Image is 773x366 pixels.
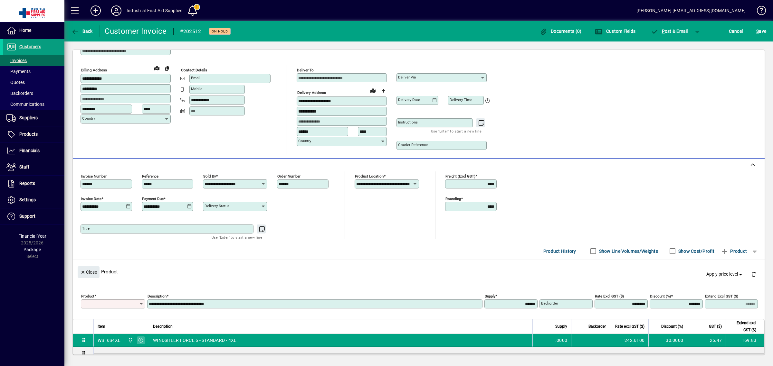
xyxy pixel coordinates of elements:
[6,69,31,74] span: Payments
[127,5,182,16] div: Industrial First Aid Supplies
[71,29,93,34] span: Back
[277,174,301,178] mat-label: Order number
[3,143,64,159] a: Financials
[3,208,64,224] a: Support
[651,29,688,34] span: ost & Email
[726,334,764,347] td: 169.83
[368,85,378,96] a: View on map
[24,247,41,252] span: Package
[445,197,461,201] mat-label: Rounding
[152,63,162,73] a: View on map
[19,214,35,219] span: Support
[212,29,228,33] span: On hold
[3,110,64,126] a: Suppliers
[709,323,722,330] span: GST ($)
[180,26,201,37] div: #202512
[704,269,746,280] button: Apply price level
[18,233,46,239] span: Financial Year
[82,116,95,121] mat-label: Country
[73,260,765,283] div: Product
[81,197,101,201] mat-label: Invoice date
[3,55,64,66] a: Invoices
[6,102,44,107] span: Communications
[212,233,262,241] mat-hint: Use 'Enter' to start a new line
[162,63,172,73] button: Copy to Delivery address
[126,337,134,344] span: INDUSTRIAL FIRST AID SUPPLIES LTD
[3,99,64,110] a: Communications
[650,294,671,298] mat-label: Discount (%)
[19,44,41,49] span: Customers
[687,334,726,347] td: 25.47
[756,26,766,36] span: ave
[98,323,105,330] span: Item
[661,323,683,330] span: Discount (%)
[540,29,582,34] span: Documents (0)
[398,75,416,79] mat-label: Deliver via
[746,271,761,277] app-page-header-button: Delete
[647,25,691,37] button: Post & Email
[636,5,746,16] div: [PERSON_NAME] [EMAIL_ADDRESS][DOMAIN_NAME]
[450,97,472,102] mat-label: Delivery time
[148,294,167,298] mat-label: Description
[78,266,100,278] button: Close
[64,25,100,37] app-page-header-button: Back
[142,174,158,178] mat-label: Reference
[106,5,127,16] button: Profile
[3,192,64,208] a: Settings
[730,319,756,334] span: Extend excl GST ($)
[555,323,567,330] span: Supply
[3,66,64,77] a: Payments
[445,174,475,178] mat-label: Freight (excl GST)
[615,323,644,330] span: Rate excl GST ($)
[727,25,745,37] button: Cancel
[142,197,164,201] mat-label: Payment due
[541,245,579,257] button: Product History
[3,126,64,142] a: Products
[705,294,738,298] mat-label: Extend excl GST ($)
[541,301,558,306] mat-label: Backorder
[105,26,167,36] div: Customer Invoice
[721,246,747,256] span: Product
[19,148,40,153] span: Financials
[398,97,420,102] mat-label: Delivery date
[595,294,624,298] mat-label: Rate excl GST ($)
[398,120,418,124] mat-label: Instructions
[595,29,635,34] span: Custom Fields
[205,204,229,208] mat-label: Delivery status
[191,87,202,91] mat-label: Mobile
[98,337,120,343] div: WSF6S4XL
[614,337,644,343] div: 242.6100
[298,139,311,143] mat-label: Country
[598,248,658,254] label: Show Line Volumes/Weights
[81,294,94,298] mat-label: Product
[19,197,36,202] span: Settings
[19,132,38,137] span: Products
[153,337,237,343] span: WINDSHEER FORCE 6 - STANDARD - 4XL
[755,25,768,37] button: Save
[153,323,173,330] span: Description
[398,142,428,147] mat-label: Courier Reference
[3,77,64,88] a: Quotes
[588,323,606,330] span: Backorder
[203,174,216,178] mat-label: Sold by
[70,25,94,37] button: Back
[752,1,765,22] a: Knowledge Base
[746,266,761,282] button: Delete
[553,337,568,343] span: 1.0000
[6,91,33,96] span: Backorders
[355,174,384,178] mat-label: Product location
[543,246,576,256] span: Product History
[19,28,31,33] span: Home
[3,176,64,192] a: Reports
[729,26,743,36] span: Cancel
[593,25,637,37] button: Custom Fields
[538,25,583,37] button: Documents (0)
[297,68,314,72] mat-label: Deliver To
[6,58,27,63] span: Invoices
[191,76,200,80] mat-label: Email
[76,269,101,275] app-page-header-button: Close
[3,23,64,39] a: Home
[6,80,25,85] span: Quotes
[82,226,90,231] mat-label: Title
[19,115,38,120] span: Suppliers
